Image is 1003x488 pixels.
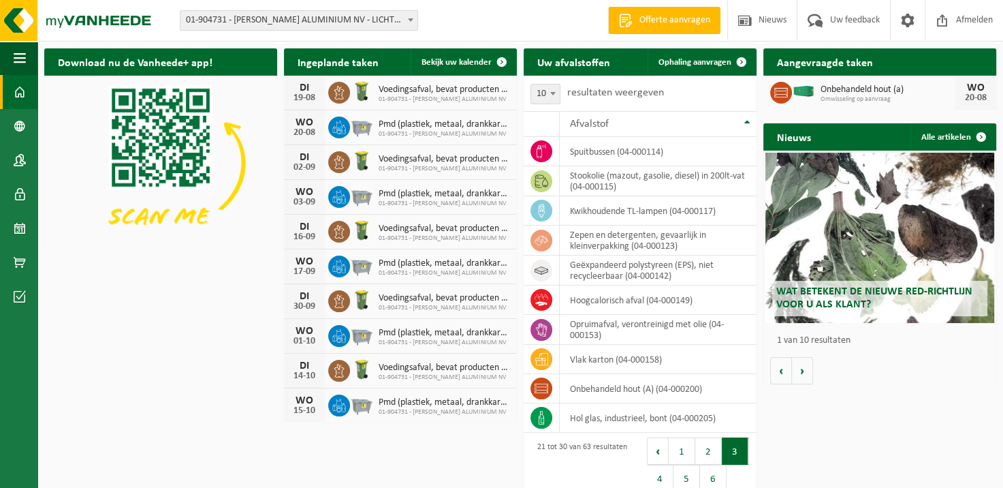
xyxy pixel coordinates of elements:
a: Wat betekent de nieuwe RED-richtlijn voor u als klant? [765,153,993,323]
a: Offerte aanvragen [608,7,720,34]
img: WB-0140-HPE-GN-50 [350,288,373,311]
div: DI [291,152,318,163]
span: Wat betekent de nieuwe RED-richtlijn voor u als klant? [776,286,972,310]
div: 16-09 [291,232,318,242]
span: 01-904731 - [PERSON_NAME] ALUMINIUM NV [379,339,510,347]
button: 2 [695,438,722,465]
span: 01-904731 - REMI CLAEYS ALUMINIUM NV - LICHTERVELDE [180,10,418,31]
div: WO [962,82,989,93]
div: WO [291,395,318,406]
td: zepen en detergenten, gevaarlijk in kleinverpakking (04-000123) [560,226,757,256]
div: WO [291,326,318,337]
div: 17-09 [291,267,318,277]
img: WB-2500-GAL-GY-01 [350,254,373,277]
span: Afvalstof [570,119,609,129]
div: DI [291,222,318,232]
td: hol glas, industrieel, bont (04-000205) [560,403,757,433]
a: Bekijk uw kalender [411,48,515,76]
a: Ophaling aanvragen [648,48,755,76]
img: WB-0140-HPE-GN-50 [350,80,373,103]
img: WB-0140-HPE-GN-50 [350,149,373,172]
img: WB-2500-GAL-GY-01 [350,115,373,138]
span: Ophaling aanvragen [658,58,731,67]
span: 10 [531,85,560,104]
span: 01-904731 - [PERSON_NAME] ALUMINIUM NV [379,234,510,243]
div: 30-09 [291,302,318,311]
span: Offerte aanvragen [636,14,714,27]
span: Pmd (plastiek, metaal, drankkartons) (bedrijven) [379,189,510,200]
span: Pmd (plastiek, metaal, drankkartons) (bedrijven) [379,258,510,269]
span: Voedingsafval, bevat producten van dierlijke oorsprong, onverpakt, categorie 3 [379,363,510,373]
div: 20-08 [962,93,989,103]
span: Voedingsafval, bevat producten van dierlijke oorsprong, onverpakt, categorie 3 [379,154,510,165]
td: spuitbussen (04-000114) [560,137,757,166]
button: Previous [647,438,669,465]
img: HK-XC-40-GN-00 [792,85,815,97]
img: Download de VHEPlus App [44,76,277,251]
span: Voedingsafval, bevat producten van dierlijke oorsprong, onverpakt, categorie 3 [379,85,510,95]
h2: Uw afvalstoffen [524,48,624,75]
div: 20-08 [291,128,318,138]
span: 01-904731 - [PERSON_NAME] ALUMINIUM NV [379,269,510,277]
span: 01-904731 - [PERSON_NAME] ALUMINIUM NV [379,165,510,173]
td: stookolie (mazout, gasolie, diesel) in 200lt-vat (04-000115) [560,166,757,196]
span: 01-904731 - [PERSON_NAME] ALUMINIUM NV [379,408,510,416]
span: Onbehandeld hout (a) [821,85,955,95]
div: WO [291,187,318,198]
button: Volgende [792,357,813,384]
label: resultaten weergeven [567,87,664,98]
td: hoogcalorisch afval (04-000149) [560,286,757,315]
img: WB-2500-GAL-GY-01 [350,323,373,346]
button: 3 [722,438,748,465]
td: opruimafval, verontreinigd met olie (04-000153) [560,315,757,345]
button: 1 [669,438,695,465]
div: DI [291,291,318,302]
h2: Ingeplande taken [284,48,392,75]
h2: Nieuws [763,123,825,150]
div: WO [291,117,318,128]
div: DI [291,82,318,93]
img: WB-2500-GAL-GY-01 [350,184,373,207]
img: WB-2500-GAL-GY-01 [350,393,373,416]
div: 19-08 [291,93,318,103]
h2: Download nu de Vanheede+ app! [44,48,226,75]
div: 15-10 [291,406,318,416]
td: vlak karton (04-000158) [560,345,757,374]
span: Pmd (plastiek, metaal, drankkartons) (bedrijven) [379,397,510,408]
span: Pmd (plastiek, metaal, drankkartons) (bedrijven) [379,328,510,339]
span: 01-904731 - [PERSON_NAME] ALUMINIUM NV [379,200,510,208]
div: WO [291,256,318,267]
span: 01-904731 - REMI CLAEYS ALUMINIUM NV - LICHTERVELDE [180,11,417,30]
img: WB-0140-HPE-GN-50 [350,219,373,242]
span: Voedingsafval, bevat producten van dierlijke oorsprong, onverpakt, categorie 3 [379,224,510,234]
td: geëxpandeerd polystyreen (EPS), niet recycleerbaar (04-000142) [560,256,757,286]
a: Alle artikelen [910,123,995,151]
span: 10 [530,84,560,104]
img: WB-0140-HPE-GN-50 [350,358,373,381]
div: 14-10 [291,371,318,381]
span: Voedingsafval, bevat producten van dierlijke oorsprong, onverpakt, categorie 3 [379,293,510,304]
span: 01-904731 - [PERSON_NAME] ALUMINIUM NV [379,304,510,312]
span: 01-904731 - [PERSON_NAME] ALUMINIUM NV [379,95,510,104]
div: 01-10 [291,337,318,346]
span: Bekijk uw kalender [421,58,492,67]
td: kwikhoudende TL-lampen (04-000117) [560,196,757,226]
div: DI [291,361,318,371]
span: Pmd (plastiek, metaal, drankkartons) (bedrijven) [379,119,510,130]
span: Omwisseling op aanvraag [821,95,955,104]
p: 1 van 10 resultaten [777,336,989,346]
div: 02-09 [291,163,318,172]
span: 01-904731 - [PERSON_NAME] ALUMINIUM NV [379,130,510,138]
button: Vorige [770,357,792,384]
td: onbehandeld hout (A) (04-000200) [560,374,757,403]
h2: Aangevraagde taken [763,48,887,75]
div: 03-09 [291,198,318,207]
span: 01-904731 - [PERSON_NAME] ALUMINIUM NV [379,373,510,382]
